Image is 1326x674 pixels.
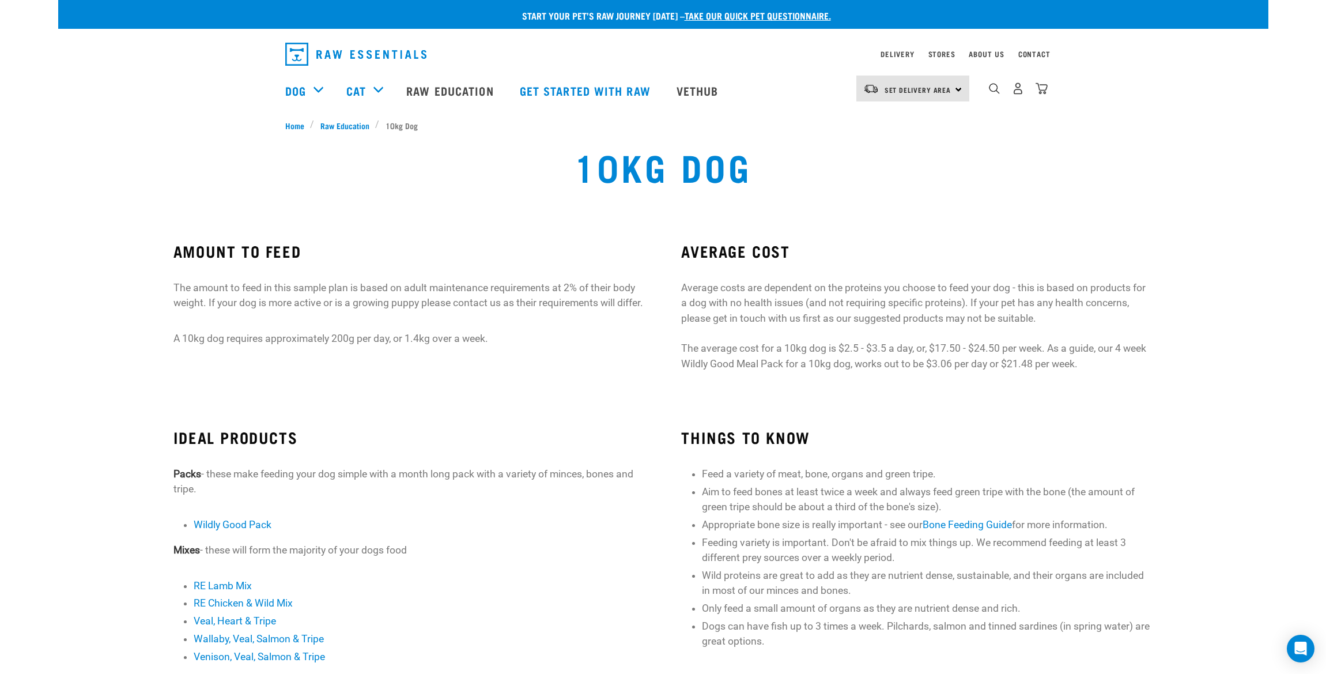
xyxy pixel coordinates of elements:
p: Average costs are dependent on the proteins you choose to feed your dog - this is based on produc... [681,280,1153,371]
a: Raw Education [395,67,508,114]
a: RE Lamb Mix [194,580,252,592]
p: Start your pet’s raw journey [DATE] – [67,9,1277,22]
p: A 10kg dog requires approximately 200g per day, or 1.4kg over a week. [173,331,645,346]
div: Open Intercom Messenger [1287,635,1314,662]
strong: Packs [173,468,201,480]
a: RE Chicken & Wild Mix [194,597,293,609]
a: Wallaby, Veal, Salmon & Tripe [194,633,324,645]
a: Bone Feeding Guide [923,519,1012,530]
li: Dogs can have fish up to 3 times a week. Pilchards, salmon and tinned sardines (in spring water) ... [702,619,1153,649]
img: Raw Essentials Logo [285,43,426,66]
li: Appropriate bone size is really important - see our for more information. [702,517,1153,532]
span: Set Delivery Area [885,88,951,92]
nav: dropdown navigation [58,67,1268,114]
li: Only feed a small amount of organs as they are nutrient dense and rich. [702,601,1153,616]
a: Raw Education [314,119,375,131]
img: user.png [1012,82,1024,95]
a: Veal, Heart & Tripe [194,615,276,627]
strong: Mixes [173,544,200,556]
p: - these make feeding your dog simple with a month long pack with a variety of minces, bones and t... [173,466,645,497]
a: Home [285,119,311,131]
img: home-icon@2x.png [1036,82,1048,95]
img: van-moving.png [863,84,879,94]
a: Get started with Raw [508,67,665,114]
h3: AVERAGE COST [681,242,1153,260]
a: Wildly Good Pack [194,519,271,530]
p: The amount to feed in this sample plan is based on adult maintenance requirements at 2% of their ... [173,280,645,311]
li: Aim to feed bones at least twice a week and always feed green tripe with the bone (the amount of ... [702,484,1153,515]
a: Stores [928,52,955,56]
a: Venison, Veal, Salmon & Tripe [194,651,325,662]
h1: 10kg Dog [574,145,751,187]
a: Vethub [665,67,733,114]
li: Wild proteins are great to add as they are nutrient dense, sustainable, and their organs are incl... [702,568,1153,598]
a: Delivery [881,52,914,56]
a: Dog [285,82,306,99]
a: take our quick pet questionnaire. [685,13,831,18]
li: Feed a variety of meat, bone, organs and green tripe. [702,466,1153,481]
a: About Us [969,52,1004,56]
a: Contact [1018,52,1051,56]
img: home-icon-1@2x.png [989,83,1000,94]
li: Feeding variety is important. Don't be afraid to mix things up. We recommend feeding at least 3 d... [702,535,1153,566]
span: Raw Education [320,119,369,131]
nav: dropdown navigation [276,38,1051,70]
a: Cat [346,82,366,99]
h3: THINGS TO KNOW [681,428,1153,446]
span: Home [285,119,304,131]
h3: AMOUNT TO FEED [173,242,645,260]
h3: IDEAL PRODUCTS [173,428,645,446]
nav: breadcrumbs [285,119,1041,131]
p: - these will form the majority of your dogs food [173,543,645,558]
